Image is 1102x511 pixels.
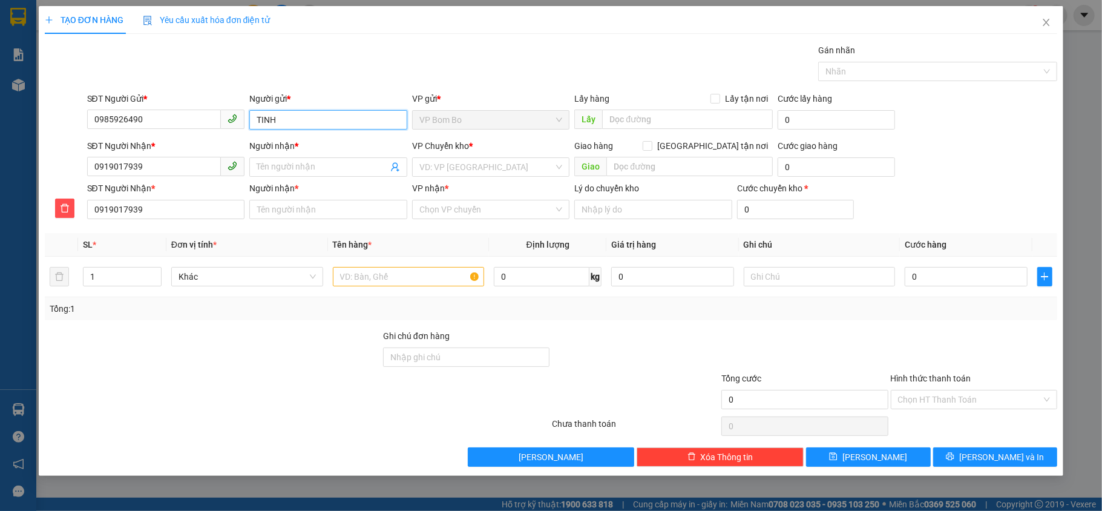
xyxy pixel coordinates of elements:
[143,16,153,25] img: icon
[83,240,93,249] span: SL
[249,200,407,219] input: Tên người nhận
[687,452,696,462] span: delete
[412,141,469,151] span: VP Chuyển kho
[333,267,485,286] input: VD: Bàn, Ghế
[56,203,74,213] span: delete
[87,200,245,219] input: SĐT người nhận
[637,447,804,467] button: deleteXóa Thông tin
[87,139,245,153] div: SĐT Người Nhận
[891,374,971,383] label: Hình thức thanh toán
[574,94,609,104] span: Lấy hàng
[412,92,570,105] div: VP gửi
[526,240,569,249] span: Định lượng
[652,139,773,153] span: [GEOGRAPHIC_DATA] tận nơi
[574,141,613,151] span: Giao hàng
[602,110,773,129] input: Dọc đường
[574,157,606,176] span: Giao
[551,417,720,438] div: Chưa thanh toán
[468,447,635,467] button: [PERSON_NAME]
[744,267,896,286] input: Ghi Chú
[249,182,407,195] div: Người nhận
[778,94,832,104] label: Cước lấy hàng
[249,92,407,105] div: Người gửi
[778,110,894,130] input: Cước lấy hàng
[829,452,838,462] span: save
[228,161,237,171] span: phone
[589,267,602,286] span: kg
[87,92,245,105] div: SĐT Người Gửi
[946,452,954,462] span: printer
[818,45,855,55] label: Gán nhãn
[228,114,237,124] span: phone
[383,331,450,341] label: Ghi chú đơn hàng
[905,240,946,249] span: Cước hàng
[842,450,907,464] span: [PERSON_NAME]
[739,233,900,257] th: Ghi chú
[721,374,761,383] span: Tổng cước
[55,199,74,218] button: delete
[383,348,550,367] input: Ghi chú đơn hàng
[701,450,753,464] span: Xóa Thông tin
[50,302,426,315] div: Tổng: 1
[611,267,733,286] input: 0
[412,183,445,193] span: VP nhận
[419,111,563,129] span: VP Bom Bo
[574,200,732,219] input: Lý do chuyển kho
[143,15,271,25] span: Yêu cầu xuất hóa đơn điện tử
[519,450,583,464] span: [PERSON_NAME]
[171,240,217,249] span: Đơn vị tính
[249,139,407,153] div: Người nhận
[778,141,838,151] label: Cước giao hàng
[1041,18,1051,27] span: close
[720,92,773,105] span: Lấy tận nơi
[45,15,123,25] span: TẠO ĐƠN HÀNG
[806,447,931,467] button: save[PERSON_NAME]
[778,157,894,177] input: Cước giao hàng
[179,268,316,286] span: Khác
[933,447,1058,467] button: printer[PERSON_NAME] và In
[737,182,854,195] div: Cước chuyển kho
[390,162,400,172] span: user-add
[574,183,639,193] label: Lý do chuyển kho
[50,267,69,286] button: delete
[1038,272,1052,282] span: plus
[574,110,602,129] span: Lấy
[45,16,53,24] span: plus
[1037,267,1053,286] button: plus
[333,240,372,249] span: Tên hàng
[1029,6,1063,40] button: Close
[606,157,773,176] input: Dọc đường
[959,450,1044,464] span: [PERSON_NAME] và In
[611,240,656,249] span: Giá trị hàng
[87,182,245,195] div: SĐT Người Nhận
